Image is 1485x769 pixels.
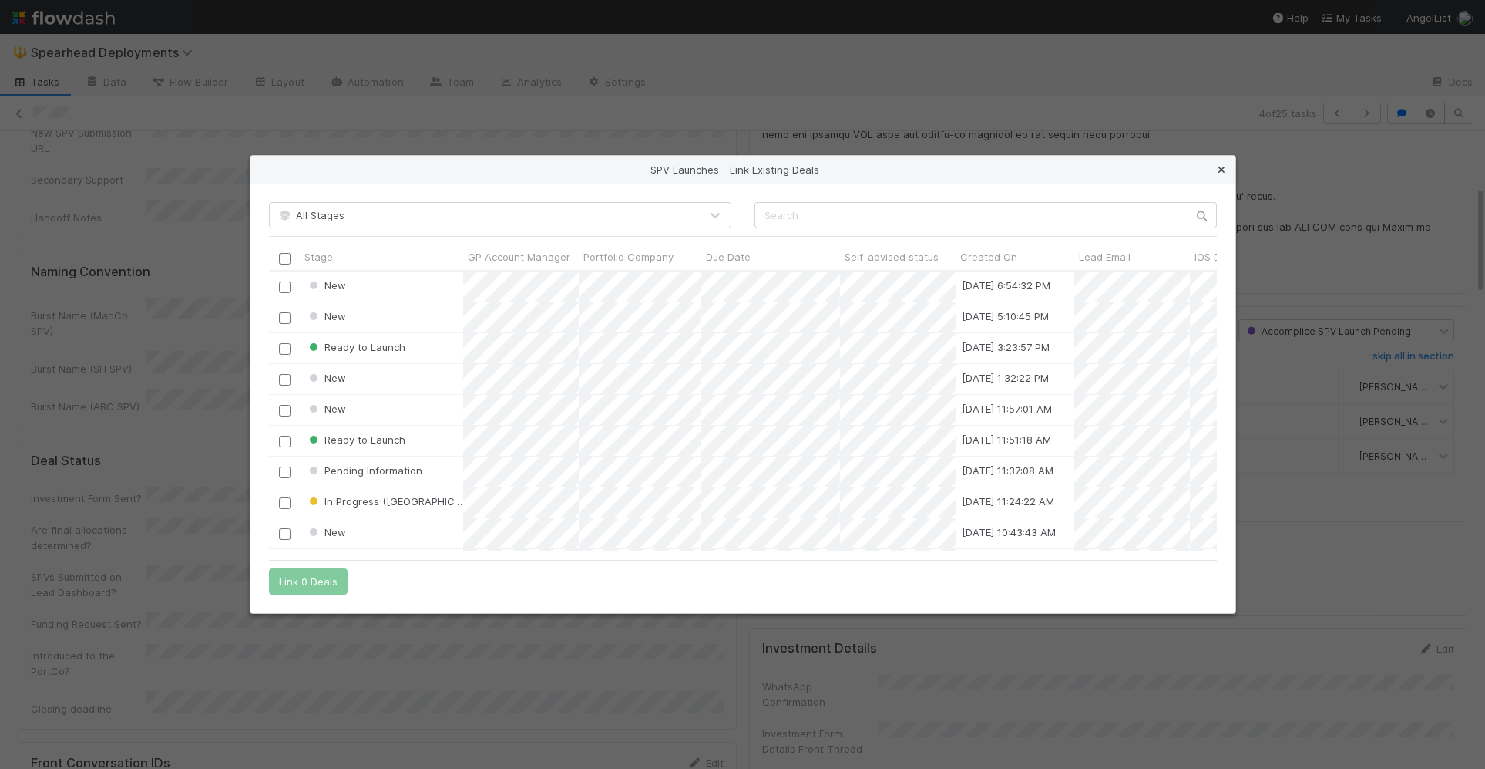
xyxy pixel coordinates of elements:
span: Created On [960,249,1017,265]
input: Search [754,202,1217,228]
div: [DATE] 11:24:22 AM [962,494,1054,509]
span: Pending Information [306,464,422,477]
span: New [306,310,346,322]
span: Lead Email [1079,249,1131,265]
div: [DATE] 11:57:01 AM [962,401,1052,417]
span: GP Account Manager [468,249,570,265]
span: New [306,279,346,292]
span: IOS DRI [1194,249,1229,265]
div: [DATE] 10:43:43 AM [962,524,1056,540]
div: [DATE] 6:54:32 PM [962,278,1050,293]
div: New [306,278,346,293]
input: Toggle All Rows Selected [279,253,291,265]
div: New [306,370,346,386]
div: Ready to Launch [306,339,405,355]
div: New [306,309,346,324]
div: [DATE] 1:32:22 PM [962,370,1049,386]
input: Toggle Row Selected [278,528,290,540]
span: New [306,403,346,415]
span: All Stages [277,209,344,221]
span: Stage [304,249,333,265]
div: [DATE] 3:23:57 PM [962,339,1050,355]
input: Toggle Row Selected [278,467,290,478]
div: Ready to Launch [306,432,405,447]
span: Self-advised status [845,249,939,265]
div: New [306,401,346,417]
button: Link 0 Deals [269,568,348,595]
div: New [306,524,346,540]
div: Pending Information [306,463,422,478]
span: Ready to Launch [306,433,405,446]
div: [DATE] 11:51:18 AM [962,432,1051,447]
div: [DATE] 11:37:08 AM [962,463,1053,478]
span: New [306,372,346,384]
input: Toggle Row Selected [278,436,290,447]
input: Toggle Row Selected [278,343,290,355]
span: Due Date [706,249,751,265]
div: [DATE] 5:10:45 PM [962,309,1049,324]
span: Ready to Launch [306,341,405,353]
div: SPV Launches - Link Existing Deals [250,156,1235,184]
input: Toggle Row Selected [278,405,290,417]
input: Toggle Row Selected [278,374,290,386]
span: In Progress ([GEOGRAPHIC_DATA]) [306,495,491,508]
input: Toggle Row Selected [278,282,290,293]
span: Portfolio Company [583,249,674,265]
input: Toggle Row Selected [278,497,290,509]
span: New [306,526,346,538]
div: In Progress ([GEOGRAPHIC_DATA]) [306,494,463,509]
input: Toggle Row Selected [278,312,290,324]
